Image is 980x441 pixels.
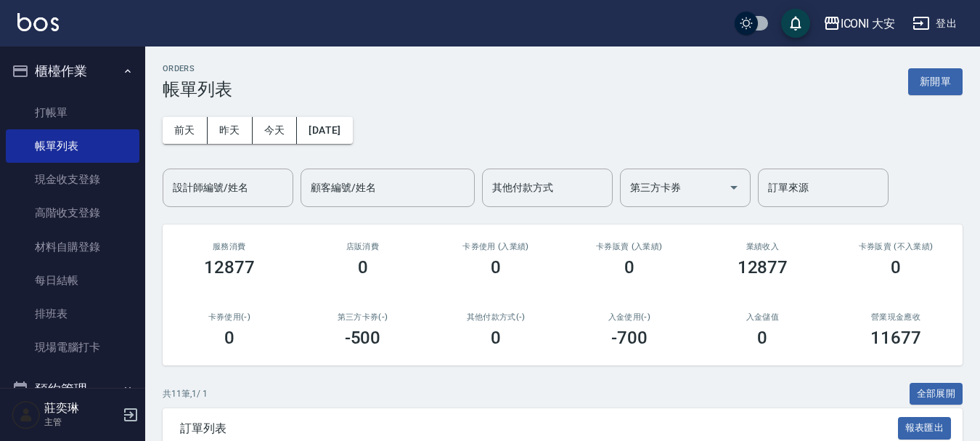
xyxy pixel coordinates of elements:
h3: 0 [491,257,501,278]
h2: 卡券販賣 (不入業績) [846,242,945,251]
button: Open [722,176,746,199]
button: 報表匯出 [898,417,952,440]
h3: 11677 [870,328,921,348]
h3: 0 [224,328,234,348]
h2: 營業現金應收 [846,312,945,322]
h3: 0 [491,328,501,348]
img: Person [12,400,41,429]
img: Logo [17,13,59,31]
p: 共 11 筆, 1 / 1 [163,387,208,400]
button: 昨天 [208,117,253,144]
a: 每日結帳 [6,264,139,297]
h2: 卡券使用(-) [180,312,279,322]
button: [DATE] [297,117,352,144]
button: 今天 [253,117,298,144]
h3: 帳單列表 [163,79,232,100]
h2: 店販消費 [314,242,412,251]
h3: 0 [891,257,901,278]
button: 預約管理 [6,371,139,408]
a: 現金收支登錄 [6,163,139,196]
h2: 入金使用(-) [580,312,679,322]
h3: 0 [624,257,634,278]
button: save [781,9,810,38]
h2: 其他付款方式(-) [446,312,545,322]
span: 訂單列表 [180,421,898,436]
h5: 莊奕琳 [44,401,118,416]
button: 登出 [907,10,963,37]
button: 前天 [163,117,208,144]
h3: 服務消費 [180,242,279,251]
a: 報表匯出 [898,421,952,434]
a: 打帳單 [6,96,139,129]
button: 新開單 [908,68,963,95]
button: ICONI 大安 [817,9,902,39]
a: 排班表 [6,297,139,331]
button: 全部展開 [910,383,963,405]
h3: -700 [611,328,648,348]
a: 高階收支登錄 [6,196,139,230]
h2: 第三方卡券(-) [314,312,412,322]
h3: 12877 [204,257,255,278]
h2: 入金儲值 [714,312,812,322]
a: 現場電腦打卡 [6,331,139,364]
h3: 12877 [738,257,788,278]
button: 櫃檯作業 [6,52,139,90]
h3: -500 [345,328,381,348]
h3: 0 [757,328,767,348]
h2: 業績收入 [714,242,812,251]
h2: 卡券使用 (入業績) [446,242,545,251]
h3: 0 [358,257,368,278]
a: 材料自購登錄 [6,230,139,264]
h2: ORDERS [163,64,232,73]
p: 主管 [44,416,118,429]
div: ICONI 大安 [841,15,896,33]
a: 新開單 [908,74,963,88]
a: 帳單列表 [6,129,139,163]
h2: 卡券販賣 (入業績) [580,242,679,251]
